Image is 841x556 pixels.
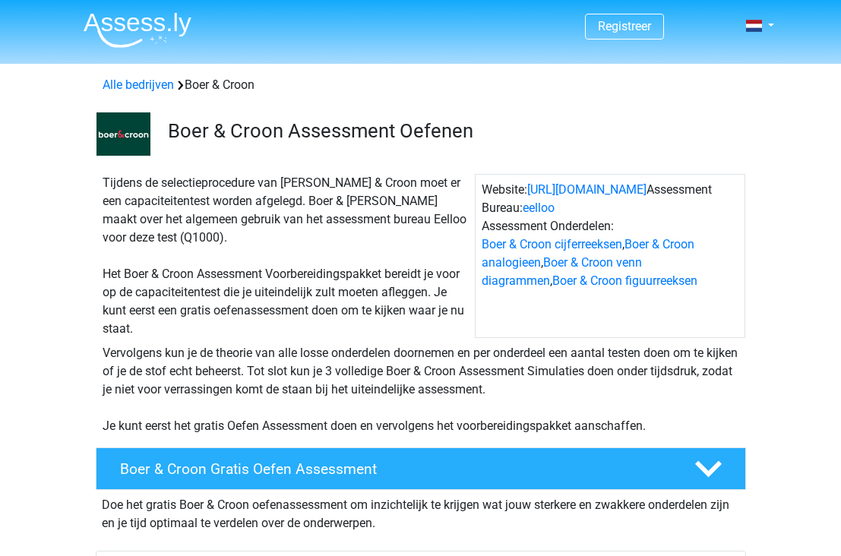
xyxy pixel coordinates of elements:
div: Boer & Croon [96,76,745,94]
a: Boer & Croon cijferreeksen [482,237,622,251]
div: Tijdens de selectieprocedure van [PERSON_NAME] & Croon moet er een capaciteitentest worden afgele... [96,174,475,338]
a: eelloo [523,201,555,215]
a: Registreer [598,19,651,33]
div: Vervolgens kun je de theorie van alle losse onderdelen doornemen en per onderdeel een aantal test... [96,344,745,435]
a: Boer & Croon figuurreeksen [552,273,697,288]
a: Boer & Croon Gratis Oefen Assessment [90,447,752,490]
h4: Boer & Croon Gratis Oefen Assessment [120,460,670,478]
div: Website: Assessment Bureau: Assessment Onderdelen: , , , [475,174,745,338]
h3: Boer & Croon Assessment Oefenen [168,119,734,143]
img: Assessly [84,12,191,48]
div: Doe het gratis Boer & Croon oefenassessment om inzichtelijk te krijgen wat jouw sterkere en zwakk... [96,490,746,532]
a: Alle bedrijven [103,77,174,92]
a: [URL][DOMAIN_NAME] [527,182,647,197]
a: Boer & Croon venn diagrammen [482,255,642,288]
